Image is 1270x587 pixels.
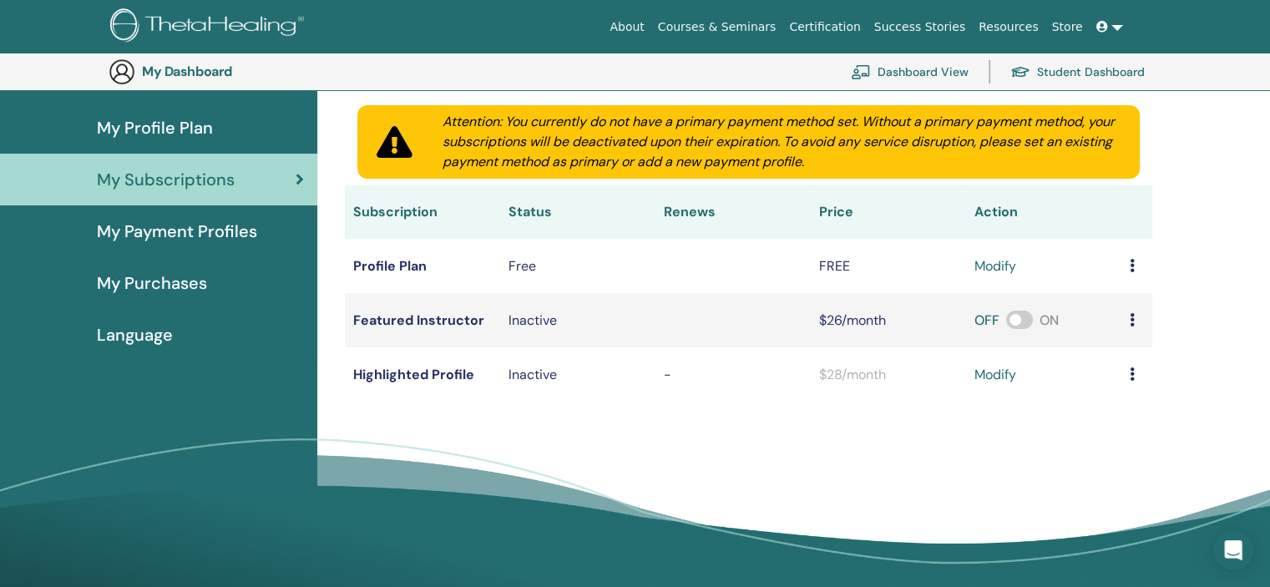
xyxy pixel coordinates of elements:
th: Action [966,185,1121,239]
span: My Payment Profiles [97,219,257,244]
a: Student Dashboard [1010,53,1145,90]
a: Certification [782,12,867,43]
span: $28/month [819,366,886,383]
th: Renews [655,185,811,239]
a: modify [974,256,1016,276]
a: Courses & Seminars [651,12,783,43]
a: Dashboard View [851,53,969,90]
img: logo.png [110,8,310,46]
th: Status [500,185,655,239]
td: Featured Instructor [345,293,500,347]
div: Open Intercom Messenger [1213,530,1253,570]
div: Inactive [509,311,647,331]
a: Success Stories [868,12,972,43]
div: Attention: You currently do not have a primary payment method set. Without a primary payment meth... [422,112,1140,172]
h3: My Dashboard [142,63,309,79]
div: Free [509,256,647,276]
img: graduation-cap.svg [1010,65,1030,79]
span: FREE [819,257,850,275]
span: Language [97,322,173,347]
img: generic-user-icon.jpg [109,58,135,85]
span: My Profile Plan [97,115,213,140]
span: ON [1040,311,1059,329]
span: - [664,366,671,383]
a: modify [974,365,1016,385]
a: Store [1045,12,1090,43]
td: Highlighted Profile [345,347,500,402]
th: Subscription [345,185,500,239]
span: OFF [974,311,999,329]
span: My Purchases [97,271,207,296]
th: Price [811,185,966,239]
a: About [603,12,650,43]
a: Resources [972,12,1045,43]
p: Inactive [509,365,647,385]
td: Profile Plan [345,239,500,293]
span: My Subscriptions [97,167,235,192]
img: chalkboard-teacher.svg [851,64,871,79]
span: $26/month [819,311,886,329]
